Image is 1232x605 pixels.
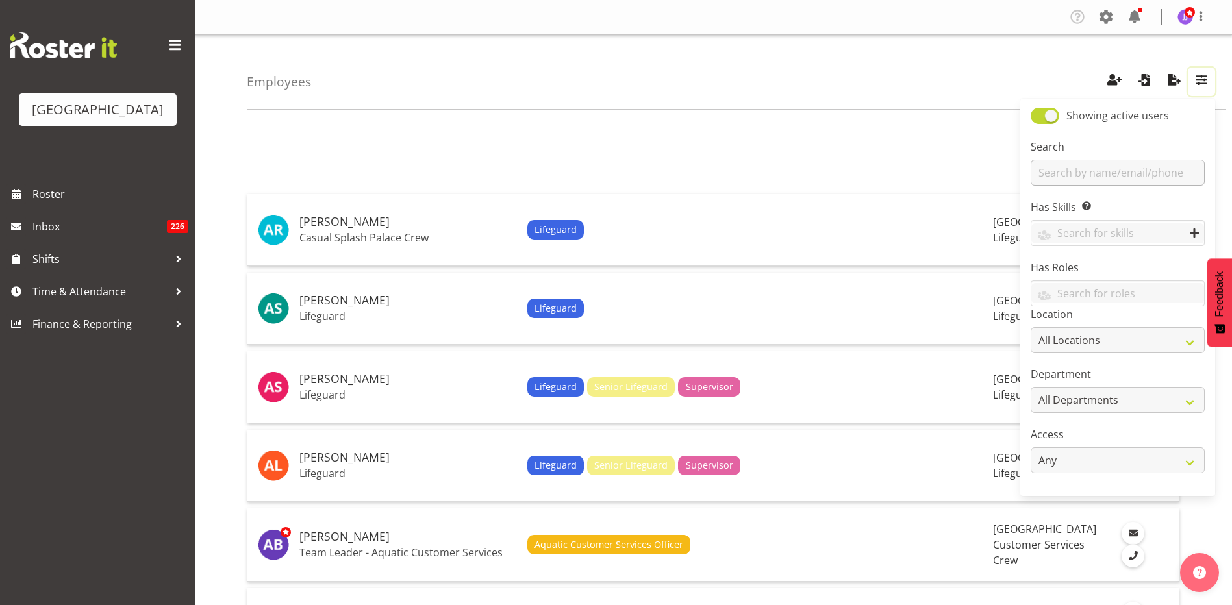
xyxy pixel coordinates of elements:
span: Inbox [32,217,167,236]
span: Finance & Reporting [32,314,169,334]
span: [GEOGRAPHIC_DATA] [993,293,1096,308]
span: Lifeguard [534,380,577,394]
img: alex-laverty10369.jpg [258,450,289,481]
input: Search for skills [1031,223,1204,243]
label: Location [1031,306,1205,322]
span: Senior Lifeguard [594,380,668,394]
h5: [PERSON_NAME] [299,451,517,464]
span: Customer Services Crew [993,537,1085,567]
span: Aquatic Customer Services Officer [534,537,683,552]
h4: Employees [247,75,311,89]
input: Search for roles [1031,283,1204,303]
span: Supervisor [686,380,733,394]
span: Lifeguard Crew [993,230,1066,245]
p: Casual Splash Palace Crew [299,231,517,244]
button: Feedback - Show survey [1207,258,1232,347]
span: Senior Lifeguard [594,458,668,473]
label: Department [1031,366,1205,382]
img: Rosterit website logo [10,32,117,58]
span: [GEOGRAPHIC_DATA] [993,451,1096,465]
h5: [PERSON_NAME] [299,530,517,543]
label: Search [1031,139,1205,154]
p: Lifeguard [299,467,517,480]
span: Lifeguard Crew [993,309,1066,323]
p: Lifeguard [299,388,517,401]
button: Import Employees [1131,68,1158,96]
span: Supervisor [686,458,733,473]
span: Shifts [32,249,169,269]
label: Has Roles [1031,260,1205,275]
span: Lifeguard [534,458,577,473]
h5: [PERSON_NAME] [299,216,517,228]
img: alex-sansom10370.jpg [258,371,289,402]
span: Feedback [1214,271,1226,317]
span: Time & Attendance [32,282,169,301]
a: Call Employee [1122,545,1144,567]
span: Lifeguard [534,301,577,315]
img: ajay-smith9852.jpg [258,293,289,324]
span: [GEOGRAPHIC_DATA] [993,372,1096,386]
span: [GEOGRAPHIC_DATA] [993,522,1096,536]
a: Email Employee [1122,522,1144,545]
img: help-xxl-2.png [1193,566,1206,579]
span: Lifeguard Crew [993,466,1066,480]
h5: [PERSON_NAME] [299,294,517,307]
span: Lifeguard [534,223,577,237]
span: Roster [32,184,188,204]
div: [GEOGRAPHIC_DATA] [32,100,164,119]
span: [GEOGRAPHIC_DATA] [993,215,1096,229]
label: Access [1031,426,1205,442]
span: Showing active users [1066,108,1169,123]
label: Has Skills [1031,199,1205,215]
img: jade-johnson1105.jpg [1177,9,1193,25]
img: amber-jade-brass10310.jpg [258,529,289,560]
span: Lifeguard Crew [993,388,1066,402]
button: Export Employees [1161,68,1188,96]
p: Team Leader - Aquatic Customer Services [299,546,517,559]
button: Filter Employees [1188,68,1215,96]
p: Lifeguard [299,310,517,323]
img: addison-robetson11363.jpg [258,214,289,245]
input: Search by name/email/phone [1031,160,1205,186]
span: 226 [167,220,188,233]
h5: [PERSON_NAME] [299,373,517,386]
button: Create Employees [1101,68,1128,96]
